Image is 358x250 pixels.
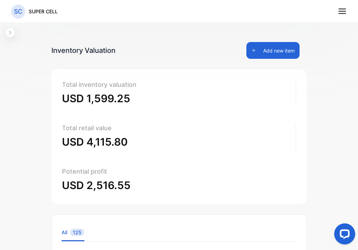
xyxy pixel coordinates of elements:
span: USD 1,599.25 [62,92,130,105]
div: Inventory Valuation [51,45,115,56]
p: Potential profit [62,167,290,176]
button: Add new item [246,42,300,59]
span: USD 4,115.80 [62,136,128,148]
p: Total inventory valuation [62,80,290,89]
p: SUPER CELL [29,8,58,15]
span: USD 2,516.55 [62,179,131,192]
li: All [62,223,84,241]
p: Total retail value [62,123,290,133]
iframe: LiveChat chat widget [329,221,358,250]
span: 125 [70,229,84,236]
p: SC [14,7,22,16]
